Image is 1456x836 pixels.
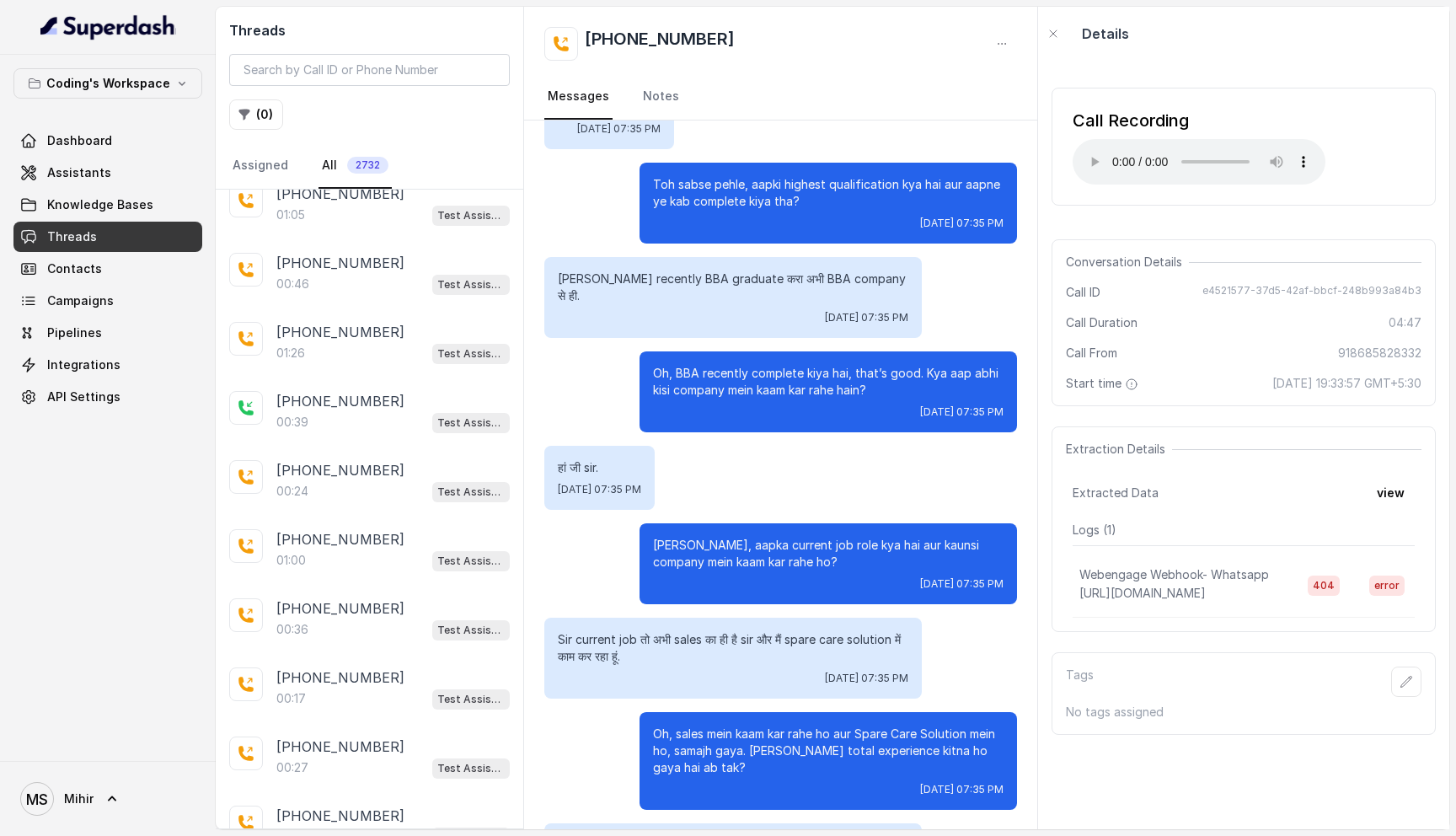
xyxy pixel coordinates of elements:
p: [PHONE_NUMBER] [276,806,404,826]
p: Test Assistant- 2 [437,484,505,501]
p: [PHONE_NUMBER] [276,322,404,342]
span: [DATE] 07:35 PM [920,405,1004,419]
p: Sir current job तो अभी sales का ही है sir और मैं spare care solution में काम कर रहा हूं. [558,631,908,665]
audio: Your browser does not support the audio element. [1073,139,1325,185]
a: Contacts [13,254,202,284]
nav: Tabs [544,74,1017,120]
p: Test Assistant- 2 [437,622,505,639]
span: Extraction Details [1066,441,1172,458]
button: Coding's Workspace [13,68,202,99]
p: Logs ( 1 ) [1073,522,1415,539]
a: All2732 [318,143,392,189]
a: API Settings [13,382,202,412]
span: Conversation Details [1066,254,1189,271]
a: Threads [13,222,202,252]
span: Mihir [64,790,94,807]
a: Campaigns [13,286,202,316]
p: Test Assistant- 2 [437,415,505,431]
p: 00:17 [276,690,306,707]
span: [DATE] 07:35 PM [825,311,908,324]
button: view [1367,478,1415,508]
span: Contacts [47,260,102,277]
p: 00:46 [276,276,309,292]
span: 404 [1308,576,1340,596]
a: Notes [640,74,682,120]
p: Oh, BBA recently complete kiya hai, that’s good. Kya aap abhi kisi company mein kaam kar rahe hain? [653,365,1004,399]
a: Messages [544,74,613,120]
p: [PHONE_NUMBER] [276,391,404,411]
a: Mihir [13,775,202,823]
p: [PHONE_NUMBER] [276,667,404,688]
span: Extracted Data [1073,485,1159,501]
span: Call Duration [1066,314,1137,331]
span: [DATE] 07:35 PM [558,483,641,496]
span: e4521577-37d5-42af-bbcf-248b993a84b3 [1202,284,1421,301]
a: Assigned [229,143,292,189]
p: Oh, sales mein kaam kar rahe ho aur Spare Care Solution mein ho, samajh gaya. [PERSON_NAME] total... [653,726,1004,776]
span: 918685828332 [1338,345,1421,362]
span: Pipelines [47,324,102,341]
p: 01:05 [276,206,305,223]
span: [DATE] 07:35 PM [825,672,908,685]
span: Call ID [1066,284,1100,301]
p: Coding's Workspace [46,73,170,94]
p: 00:39 [276,414,308,431]
p: हां जी sir. [558,459,641,476]
span: Threads [47,228,97,245]
span: Dashboard [47,132,112,149]
p: Tags [1066,667,1094,697]
p: [PHONE_NUMBER] [276,253,404,273]
p: Test Assistant- 2 [437,691,505,708]
p: 01:26 [276,345,305,362]
span: 2732 [347,157,388,174]
p: [PHONE_NUMBER] [276,460,404,480]
a: Knowledge Bases [13,190,202,220]
span: error [1369,576,1405,596]
p: [PHONE_NUMBER] [276,737,404,757]
span: Assistants [47,164,111,181]
p: 00:27 [276,759,308,776]
p: Test Assistant- 2 [437,760,505,777]
p: Test Assistant- 2 [437,346,505,362]
p: Test Assistant- 2 [437,553,505,570]
h2: Threads [229,20,510,40]
span: Integrations [47,356,120,373]
p: Toh sabse pehle, aapki highest qualification kya hai aur aapne ye kab complete kiya tha? [653,176,1004,210]
p: Test Assistant- 2 [437,276,505,293]
span: [DATE] 07:35 PM [577,122,661,136]
p: 01:00 [276,552,306,569]
a: Assistants [13,158,202,188]
nav: Tabs [229,143,510,189]
span: Call From [1066,345,1117,362]
img: light.svg [40,13,176,40]
span: [DATE] 07:35 PM [920,783,1004,796]
p: 00:36 [276,621,308,638]
p: No tags assigned [1066,704,1421,721]
span: [DATE] 19:33:57 GMT+5:30 [1272,375,1421,392]
div: Call Recording [1073,109,1325,132]
p: [PHONE_NUMBER] [276,598,404,619]
p: [PHONE_NUMBER] [276,184,404,204]
span: Campaigns [47,292,114,309]
p: [PERSON_NAME], aapka current job role kya hai aur kaunsi company mein kaam kar rahe ho? [653,537,1004,571]
input: Search by Call ID or Phone Number [229,54,510,86]
span: API Settings [47,389,120,405]
p: [PHONE_NUMBER] [276,529,404,549]
p: Webengage Webhook- Whatsapp [1079,566,1269,583]
h2: [PHONE_NUMBER] [585,27,735,61]
span: Start time [1066,375,1142,392]
span: [DATE] 07:35 PM [920,217,1004,230]
p: [PERSON_NAME] recently BBA graduate करा अभी BBA company से ही. [558,271,908,304]
text: MS [26,790,48,808]
a: Integrations [13,350,202,380]
button: (0) [229,99,283,130]
span: 04:47 [1389,314,1421,331]
span: [DATE] 07:35 PM [920,577,1004,591]
span: [URL][DOMAIN_NAME] [1079,586,1206,600]
p: Test Assistant- 2 [437,207,505,224]
a: Pipelines [13,318,202,348]
span: Knowledge Bases [47,196,153,213]
p: Details [1082,24,1129,44]
p: 00:24 [276,483,308,500]
a: Dashboard [13,126,202,156]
